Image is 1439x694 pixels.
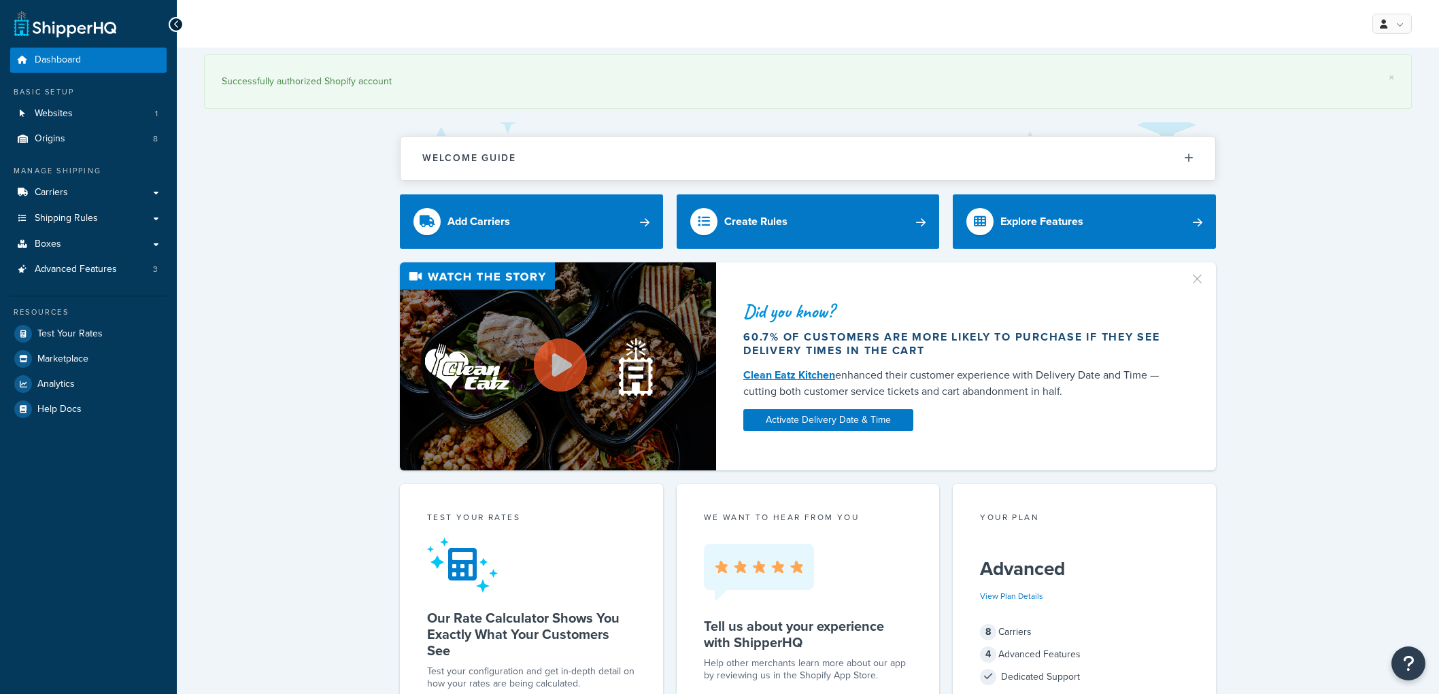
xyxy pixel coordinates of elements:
[10,232,167,257] a: Boxes
[10,372,167,396] a: Analytics
[10,322,167,346] a: Test Your Rates
[37,353,88,365] span: Marketplace
[704,657,913,682] p: Help other merchants learn more about our app by reviewing us in the Shopify App Store.
[980,645,1189,664] div: Advanced Features
[10,257,167,282] li: Advanced Features
[743,367,1173,400] div: enhanced their customer experience with Delivery Date and Time — cutting both customer service ti...
[10,126,167,152] li: Origins
[35,108,73,120] span: Websites
[743,302,1173,321] div: Did you know?
[153,133,158,145] span: 8
[10,180,167,205] a: Carriers
[10,257,167,282] a: Advanced Features3
[10,397,167,421] a: Help Docs
[35,133,65,145] span: Origins
[10,101,167,126] a: Websites1
[37,404,82,415] span: Help Docs
[10,86,167,98] div: Basic Setup
[422,153,516,163] h2: Welcome Guide
[35,187,68,198] span: Carriers
[953,194,1216,249] a: Explore Features
[447,212,510,231] div: Add Carriers
[35,213,98,224] span: Shipping Rules
[153,264,158,275] span: 3
[10,307,167,318] div: Resources
[10,206,167,231] a: Shipping Rules
[222,72,1394,91] div: Successfully authorized Shopify account
[704,618,913,650] h5: Tell us about your experience with ShipperHQ
[980,590,1043,602] a: View Plan Details
[37,328,103,340] span: Test Your Rates
[35,54,81,66] span: Dashboard
[677,194,940,249] a: Create Rules
[10,48,167,73] a: Dashboard
[743,367,835,383] a: Clean Eatz Kitchen
[980,646,996,663] span: 4
[980,667,1189,687] div: Dedicated Support
[35,239,61,250] span: Boxes
[10,347,167,371] a: Marketplace
[10,126,167,152] a: Origins8
[1391,646,1425,680] button: Open Resource Center
[155,108,158,120] span: 1
[35,264,117,275] span: Advanced Features
[427,665,636,690] div: Test your configuration and get in-depth detail on how your rates are being calculated.
[980,511,1189,527] div: Your Plan
[743,409,913,431] a: Activate Delivery Date & Time
[980,558,1189,580] h5: Advanced
[400,262,716,471] img: Video thumbnail
[427,610,636,659] h5: Our Rate Calculator Shows You Exactly What Your Customers See
[1000,212,1083,231] div: Explore Features
[400,194,663,249] a: Add Carriers
[37,379,75,390] span: Analytics
[980,624,996,640] span: 8
[724,212,788,231] div: Create Rules
[401,137,1215,179] button: Welcome Guide
[10,165,167,177] div: Manage Shipping
[980,623,1189,642] div: Carriers
[427,511,636,527] div: Test your rates
[1389,72,1394,83] a: ×
[704,511,913,523] p: we want to hear from you
[743,330,1173,358] div: 60.7% of customers are more likely to purchase if they see delivery times in the cart
[10,101,167,126] li: Websites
